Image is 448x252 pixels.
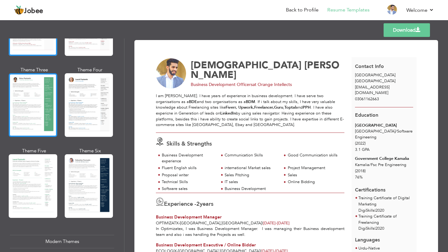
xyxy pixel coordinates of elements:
p: DigiSkills 2020 [358,208,413,214]
span: [DATE] [263,220,290,226]
span: | [375,208,376,213]
span: Training Certificate of Digital Marketing [358,195,410,207]
span: / [369,162,371,168]
span: - [367,245,368,251]
a: Download [384,23,430,37]
div: Proposal writer [162,172,215,178]
span: / [395,128,397,134]
div: Good Communication skills [288,152,341,158]
span: 2 [196,200,200,208]
span: Kamalia Fsc Pre Engineering [355,162,406,168]
span: - [179,220,180,226]
span: Certifications [355,182,385,194]
div: [GEOGRAPHIC_DATA] [355,123,413,128]
li: Native [358,245,380,252]
span: 3.1 GPA [355,147,370,152]
span: (2018) [355,168,366,174]
span: [GEOGRAPHIC_DATA] Software Engineering [355,128,413,140]
strong: Toptal [284,105,296,110]
span: Jobee [24,8,43,15]
span: , [220,220,222,226]
div: international Market sales [225,165,278,171]
span: 03061162663 [355,96,379,102]
span: Skills & Strengths [166,140,212,148]
a: Jobee [14,5,43,15]
div: Business Development [225,186,278,192]
span: [GEOGRAPHIC_DATA] [180,220,220,226]
span: Optimizatx [156,220,179,226]
label: years [196,200,213,208]
span: [GEOGRAPHIC_DATA] [222,220,262,226]
strong: PPH [303,105,311,110]
span: [GEOGRAPHIC_DATA] [355,72,395,78]
span: Business Development Manager [156,214,222,220]
span: Education [355,112,378,119]
span: - [276,220,277,226]
strong: BDM [246,99,255,105]
a: Resume Templates [327,7,370,14]
img: No image [156,58,186,89]
span: Training Certificate of Freelancing [358,214,397,225]
a: Welcome [406,7,434,14]
div: Sales [288,172,341,178]
div: Fluent English skills [162,165,215,171]
p: DigiSkills 2020 [358,226,413,232]
div: Business Development experience [162,152,215,164]
span: Experience - [164,200,196,208]
span: Business Development Officers [191,82,253,88]
span: | [375,226,376,231]
div: Online Bidding [288,179,341,185]
span: [DEMOGRAPHIC_DATA] [191,59,301,72]
span: Business Development Executive / Online Bidder [156,242,256,248]
span: [DATE] [263,220,277,226]
div: Communication Skills [225,152,278,158]
span: at Orange Intellects [253,82,292,88]
div: Theme Six [66,148,114,154]
img: Profile Img [387,5,397,15]
span: Contact Info [355,63,384,70]
div: Project Management [288,165,341,171]
div: Sales Pitching [225,172,278,178]
span: Urdu [358,245,367,251]
div: Theme Four [66,67,114,73]
img: jobee.io [14,5,24,15]
div: Theme Three [10,67,58,73]
div: Government College Kamalia [355,156,413,162]
div: Software sales [162,186,215,192]
span: Languages [355,232,380,244]
span: [PERSON_NAME] [191,59,339,81]
span: | [262,220,263,226]
span: 76% [355,174,363,180]
div: Technical Skills [162,179,215,185]
div: Theme Five [10,148,58,154]
span: [GEOGRAPHIC_DATA] [355,78,395,84]
span: [EMAIL_ADDRESS][DOMAIN_NAME] [355,84,390,96]
div: In Optimizatex, I was Business Development Manager. I was managing their Business development tea... [152,226,348,237]
strong: Fiverr, Upwork,Freelancer,Guru [226,105,283,110]
div: IT sales [225,179,278,185]
div: Modern Themes [10,235,114,248]
a: Back to Profile [286,7,319,14]
strong: BDE [189,99,197,105]
span: (2022) [355,141,366,146]
p: I am [PERSON_NAME]. I have years of experience in business development. I have serve two organisa... [156,93,344,128]
strong: LinkedIn [220,110,236,116]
